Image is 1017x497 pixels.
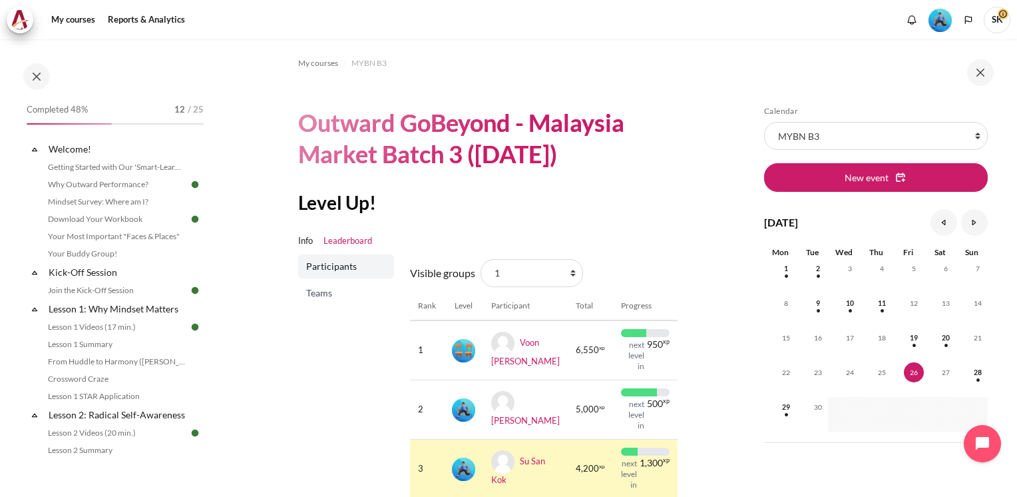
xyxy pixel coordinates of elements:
span: xp [663,458,670,462]
span: Fri [903,247,913,257]
span: 11 [872,293,892,313]
span: 19 [904,328,924,348]
a: From Huddle to Harmony ([PERSON_NAME]'s Story) [44,354,189,370]
a: [PERSON_NAME] [491,415,560,426]
span: 5 [904,258,924,278]
span: 12 [904,293,924,313]
span: 22 [776,362,796,382]
a: Friday, 19 September events [904,334,924,342]
span: Mon [772,247,789,257]
span: My courses [298,57,338,69]
span: 950 [647,340,663,349]
span: 6 [936,258,956,278]
div: next level in [621,399,644,431]
a: Monday, 29 September events [776,403,796,411]
a: MYBN B3 [351,55,387,71]
span: 1,300 [640,458,663,468]
span: 28 [968,362,988,382]
span: Collapse [28,408,41,422]
th: Progress [613,292,678,320]
span: 15 [776,328,796,348]
span: 4,200 [576,462,599,476]
div: 48% [27,123,112,125]
span: Collapse [28,302,41,316]
th: Participant [483,292,568,320]
div: next level in [621,340,644,372]
img: Done [189,427,201,439]
div: Level #3 [452,397,475,422]
a: Tuesday, 9 September events [808,299,828,307]
a: Info [298,235,313,248]
span: 16 [808,328,828,348]
span: 21 [968,328,988,348]
span: Completed 48% [27,103,88,117]
span: SK [984,7,1010,33]
a: Lesson 1 Videos (17 min.) [44,319,189,335]
span: xp [599,465,605,468]
span: 13 [936,293,956,313]
h1: Outward GoBeyond - Malaysia Market Batch 3 ([DATE]) [298,107,653,170]
td: 1 [410,320,444,380]
span: 500 [647,399,663,408]
span: / 25 [188,103,204,117]
span: MYBN B3 [351,57,387,69]
a: Lesson 2 Videos (20 min.) [44,425,189,441]
span: 14 [968,293,988,313]
a: Participants [298,254,394,278]
span: 4 [872,258,892,278]
label: Visible groups [410,265,475,281]
span: 12 [174,103,185,117]
span: Tue [806,247,819,257]
a: Voon [PERSON_NAME] [491,337,560,366]
img: Level #3 [452,458,475,481]
span: xp [599,346,605,350]
a: Level #3 [923,7,957,32]
a: Join the Kick-Off Session [44,282,189,298]
a: Your Buddy Group! [44,246,189,262]
th: Level [444,292,483,320]
a: Thursday, 11 September events [872,299,892,307]
span: 8 [776,293,796,313]
span: Collapse [28,266,41,279]
span: xp [663,399,670,403]
span: 9 [808,293,828,313]
span: Collapse [28,143,41,156]
span: Wed [835,247,853,257]
span: 25 [872,362,892,382]
span: 23 [808,362,828,382]
span: xp [599,406,605,409]
div: Level #3 [928,7,952,32]
span: 27 [936,362,956,382]
img: Done [189,321,201,333]
button: Languages [958,10,978,30]
span: 26 [904,362,924,382]
button: New event [764,163,988,191]
th: Total [568,292,613,320]
a: Architeck Architeck [7,7,40,33]
span: 7 [968,258,988,278]
span: 24 [840,362,860,382]
img: Done [189,284,201,296]
a: Lesson 2 Summary [44,442,189,458]
a: Welcome! [47,140,189,158]
h5: Calendar [764,106,988,117]
span: xp [663,340,670,344]
a: Kick-Off Session [47,263,189,281]
span: 2 [808,258,828,278]
span: Sun [965,247,978,257]
a: Wednesday, 10 September events [840,299,860,307]
span: 17 [840,328,860,348]
div: Level #3 [452,456,475,481]
img: Level #4 [452,339,475,362]
span: Participants [306,260,389,273]
span: 3 [840,258,860,278]
a: My courses [298,55,338,71]
a: Saturday, 20 September events [936,334,956,342]
a: Tuesday, 2 September events [808,264,828,272]
span: 6,550 [576,344,599,357]
a: Leaderboard [323,235,372,248]
a: Lesson 1 STAR Application [44,388,189,404]
span: New event [845,171,889,185]
th: Rank [410,292,444,320]
div: Level #4 [452,338,475,362]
